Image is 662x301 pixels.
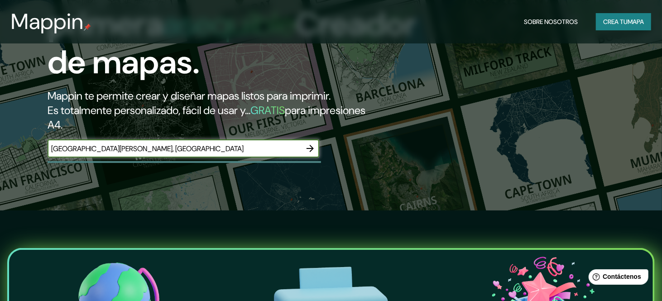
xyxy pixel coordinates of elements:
[596,13,651,30] button: Crea tumapa
[84,24,91,31] img: pin de mapeo
[48,89,331,103] font: Mappin te permite crear y diseñar mapas listos para imprimir.
[603,18,628,26] font: Crea tu
[628,18,644,26] font: mapa
[48,103,365,132] font: para impresiones A4.
[48,103,250,117] font: Es totalmente personalizado, fácil de usar y...
[250,103,285,117] font: GRATIS
[11,7,84,36] font: Mappin
[48,143,301,154] input: Elige tu lugar favorito
[520,13,581,30] button: Sobre nosotros
[524,18,578,26] font: Sobre nosotros
[581,266,652,291] iframe: Lanzador de widgets de ayuda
